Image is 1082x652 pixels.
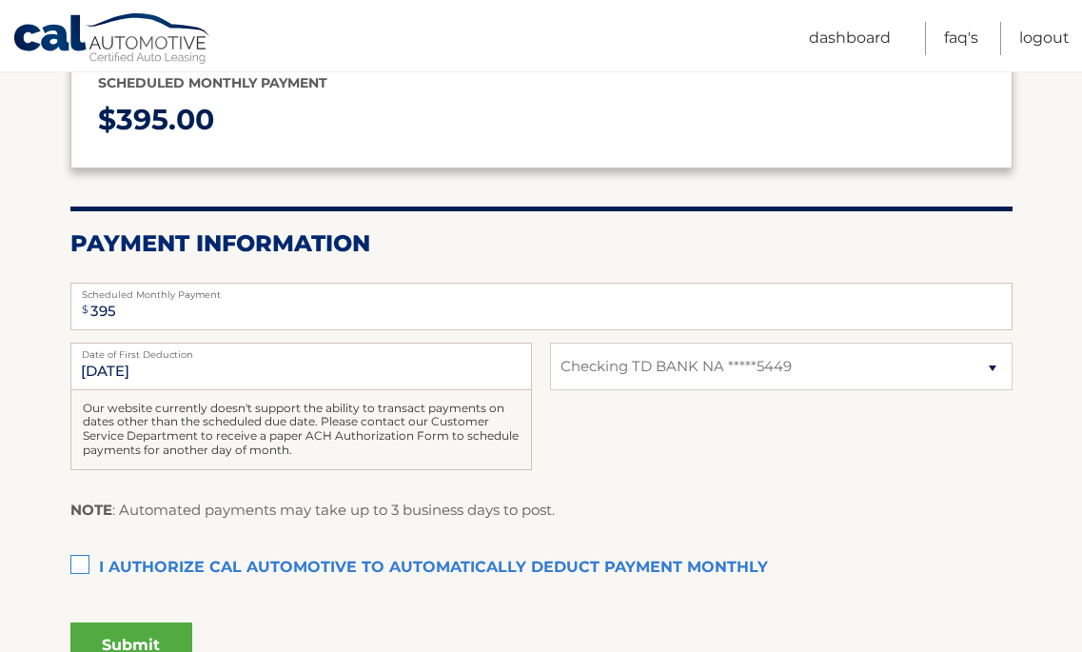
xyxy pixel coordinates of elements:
[70,501,112,519] strong: NOTE
[98,95,985,146] p: $
[944,22,978,55] a: FAQ's
[70,283,1013,298] label: Scheduled Monthly Payment
[76,288,94,331] span: $
[70,229,1013,258] h2: Payment Information
[70,283,1013,330] input: Payment Amount
[70,549,1013,587] label: I authorize cal automotive to automatically deduct payment monthly
[70,343,532,358] label: Date of First Deduction
[70,498,555,523] p: : Automated payments may take up to 3 business days to post.
[116,102,214,137] span: 395.00
[98,71,985,95] p: Scheduled monthly payment
[70,343,532,390] input: Payment Date
[1019,22,1070,55] a: Logout
[809,22,891,55] a: Dashboard
[12,12,212,68] a: Cal Automotive
[70,390,532,470] div: Our website currently doesn't support the ability to transact payments on dates other than the sc...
